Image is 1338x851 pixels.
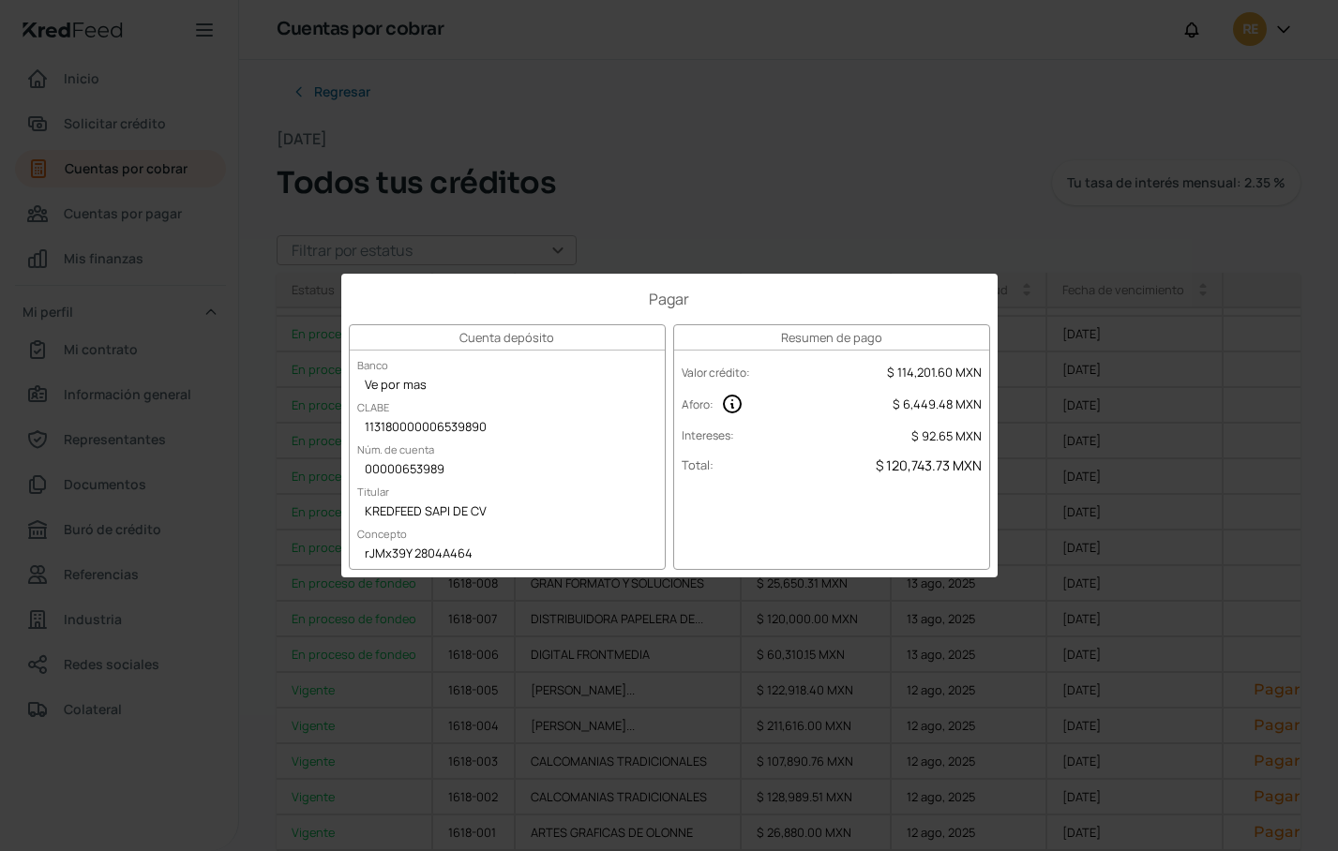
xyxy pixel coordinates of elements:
label: Titular [350,477,397,506]
label: CLABE [350,393,397,422]
span: $ 6,449.48 MXN [893,396,982,412]
label: Aforo : [682,396,714,412]
label: Total : [682,456,714,473]
span: $ 114,201.60 MXN [887,364,982,381]
label: Valor crédito : [682,365,750,381]
label: Concepto [350,519,414,548]
h3: Cuenta depósito [350,325,665,351]
h1: Pagar [349,289,990,309]
label: Intereses : [682,427,734,443]
div: KREDFEED SAPI DE CV [350,499,665,527]
span: $ 92.65 MXN [911,427,982,444]
label: Banco [350,351,396,380]
h3: Resumen de pago [674,325,989,351]
span: $ 120,743.73 MXN [876,456,982,474]
div: 00000653989 [350,456,665,485]
div: 113180000006539890 [350,414,665,442]
div: rJMx39Y 2804A464 [350,541,665,569]
label: Núm. de cuenta [350,435,442,464]
div: Ve por mas [350,372,665,400]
